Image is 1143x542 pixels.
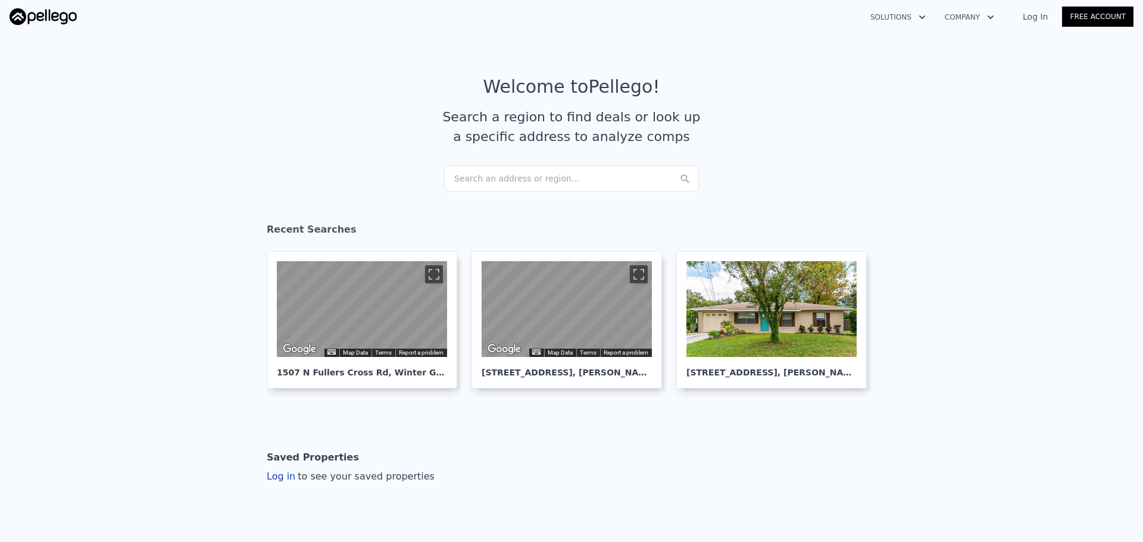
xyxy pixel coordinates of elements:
div: Search an address or region... [444,165,699,192]
button: Solutions [861,7,935,28]
img: Google [485,342,524,357]
a: Open this area in Google Maps (opens a new window) [280,342,319,357]
span: to see your saved properties [295,471,435,482]
div: 1507 N Fullers Cross Rd , Winter Garden [277,357,447,378]
button: Toggle fullscreen view [425,265,443,283]
button: Map Data [343,349,368,357]
button: Map Data [548,349,573,357]
div: Street View [482,261,652,357]
button: Toggle fullscreen view [630,265,648,283]
div: Log in [267,469,435,484]
button: Keyboard shortcuts [532,349,541,355]
a: Terms (opens in new tab) [580,349,597,356]
img: Pellego [10,8,77,25]
button: Company [935,7,1004,28]
a: Report a problem [399,349,444,356]
div: Recent Searches [267,213,876,251]
img: Google [280,342,319,357]
div: Saved Properties [267,446,359,469]
a: Map 1507 N Fullers Cross Rd, Winter Garden [267,251,467,389]
a: [STREET_ADDRESS], [PERSON_NAME] [676,251,876,389]
a: Log In [1008,11,1062,23]
a: Terms (opens in new tab) [375,349,392,356]
div: Welcome to Pellego ! [483,76,660,98]
button: Keyboard shortcuts [327,349,336,355]
div: Street View [277,261,447,357]
a: Open this area in Google Maps (opens a new window) [485,342,524,357]
div: Search a region to find deals or look up a specific address to analyze comps [438,107,705,146]
a: Report a problem [604,349,648,356]
div: Map [482,261,652,357]
div: [STREET_ADDRESS] , [PERSON_NAME] [686,357,857,378]
div: [STREET_ADDRESS] , [PERSON_NAME] [482,357,652,378]
a: Free Account [1062,7,1133,27]
div: Map [277,261,447,357]
a: Map [STREET_ADDRESS], [PERSON_NAME] [471,251,672,389]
